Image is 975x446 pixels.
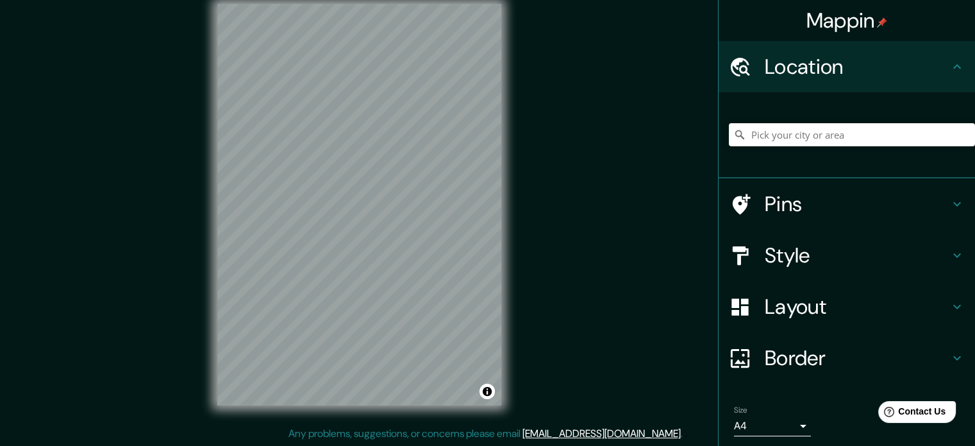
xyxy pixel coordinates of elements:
img: pin-icon.png [877,17,887,28]
h4: Border [765,345,949,371]
label: Size [734,405,747,416]
h4: Location [765,54,949,80]
div: Location [719,41,975,92]
iframe: Help widget launcher [861,396,961,432]
h4: Pins [765,191,949,217]
div: Pins [719,178,975,230]
div: A4 [734,416,811,436]
div: . [685,426,687,442]
h4: Mappin [806,8,888,33]
h4: Layout [765,294,949,320]
div: Border [719,332,975,384]
p: Any problems, suggestions, or concerns please email . [288,426,683,442]
input: Pick your city or area [729,123,975,146]
canvas: Map [217,4,501,406]
div: Layout [719,281,975,332]
div: Style [719,230,975,281]
h4: Style [765,243,949,268]
button: Toggle attribution [479,384,495,399]
a: [EMAIL_ADDRESS][DOMAIN_NAME] [522,427,681,440]
div: . [683,426,685,442]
